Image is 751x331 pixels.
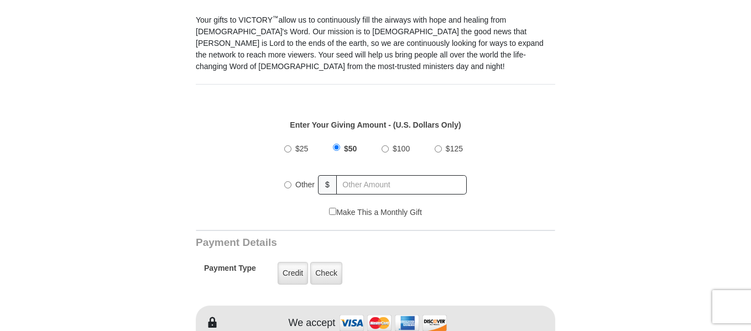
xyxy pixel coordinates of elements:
h4: We accept [289,317,336,329]
span: $ [318,175,337,195]
input: Other Amount [336,175,467,195]
label: Credit [278,262,308,285]
span: $125 [446,144,463,153]
span: $25 [295,144,308,153]
input: Make This a Monthly Gift [329,208,336,215]
h5: Payment Type [204,264,256,279]
label: Check [310,262,342,285]
span: $50 [344,144,357,153]
span: Other [295,180,315,189]
span: $100 [393,144,410,153]
strong: Enter Your Giving Amount - (U.S. Dollars Only) [290,120,461,129]
label: Make This a Monthly Gift [329,207,422,218]
p: Your gifts to VICTORY allow us to continuously fill the airways with hope and healing from [DEMOG... [196,14,555,72]
h3: Payment Details [196,237,478,249]
sup: ™ [273,14,279,21]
